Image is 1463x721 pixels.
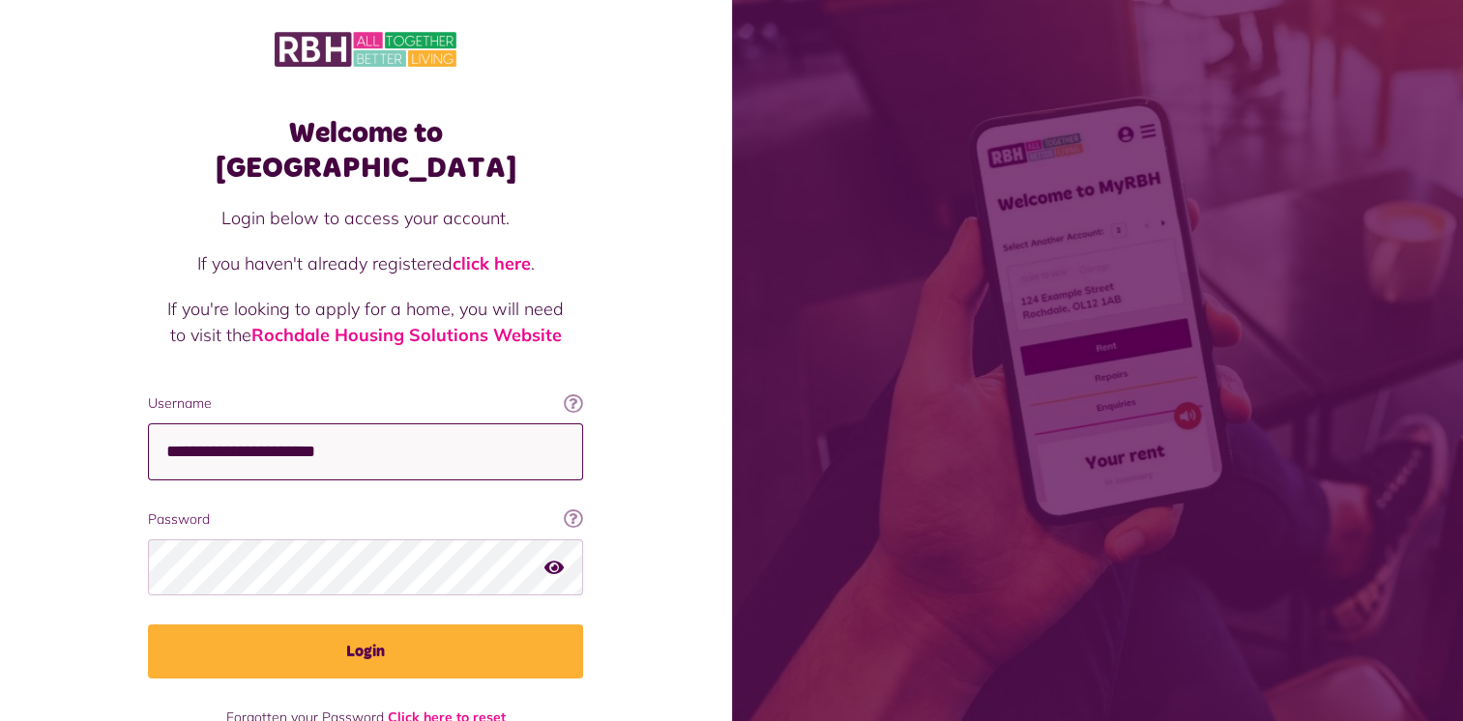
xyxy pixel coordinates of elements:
[148,116,583,186] h1: Welcome to [GEOGRAPHIC_DATA]
[167,250,564,276] p: If you haven't already registered .
[167,296,564,348] p: If you're looking to apply for a home, you will need to visit the
[453,252,531,274] a: click here
[167,205,564,231] p: Login below to access your account.
[148,624,583,678] button: Login
[148,393,583,414] label: Username
[251,324,562,346] a: Rochdale Housing Solutions Website
[275,29,456,70] img: MyRBH
[148,509,583,530] label: Password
